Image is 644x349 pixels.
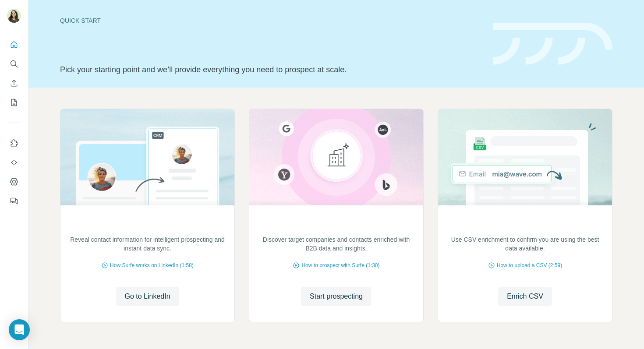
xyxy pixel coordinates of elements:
img: Enrich your contact lists [438,109,612,205]
button: Use Surfe on LinkedIn [7,135,21,151]
span: Enrich CSV [507,291,543,302]
span: How to upload a CSV (2:59) [497,261,562,269]
p: Use CSV enrichment to confirm you are using the best data available. [447,235,603,253]
p: Reveal contact information for intelligent prospecting and instant data sync. [69,235,226,253]
p: Pick your starting point and we’ll provide everything you need to prospect at scale. [60,63,482,76]
button: Dashboard [7,174,21,190]
span: How Surfe works on LinkedIn (1:58) [110,261,194,269]
button: My lists [7,95,21,110]
button: Enrich CSV [498,287,552,306]
div: Quick start [60,16,482,25]
span: Go to LinkedIn [124,291,170,302]
img: Prospect on LinkedIn [60,109,235,205]
h2: Prospect on LinkedIn [103,218,192,230]
button: Go to LinkedIn [116,287,179,306]
button: Feedback [7,193,21,209]
h2: Identify target accounts [287,218,386,230]
h1: Let’s prospect together [60,41,482,58]
p: Discover target companies and contacts enriched with B2B data and insights. [258,235,414,253]
span: How to prospect with Surfe (1:30) [301,261,379,269]
img: Avatar [7,9,21,23]
h2: Enrich your contact lists [474,218,576,230]
div: Open Intercom Messenger [9,319,30,340]
button: Quick start [7,37,21,53]
img: banner [493,23,612,65]
button: Start prospecting [301,287,372,306]
button: Enrich CSV [7,75,21,91]
span: Start prospecting [310,291,363,302]
button: Use Surfe API [7,155,21,170]
button: Search [7,56,21,72]
img: Identify target accounts [249,109,424,205]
